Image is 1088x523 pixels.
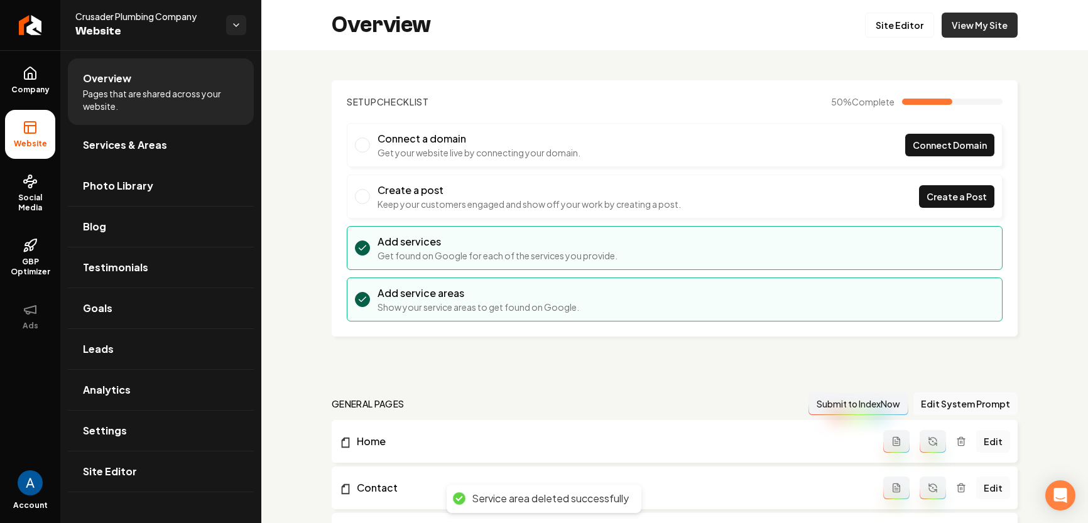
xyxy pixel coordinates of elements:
a: Edit [976,477,1010,499]
button: Add admin page prompt [883,477,910,499]
h3: Add service areas [378,286,579,301]
img: Rebolt Logo [19,15,42,35]
span: Services & Areas [83,137,167,153]
a: Analytics [68,370,254,410]
a: Site Editor [865,13,934,38]
a: Leads [68,329,254,369]
span: Website [75,23,216,40]
div: Open Intercom Messenger [1045,480,1075,510]
p: Show your service areas to get found on Google. [378,301,579,313]
p: Get found on Google for each of the services you provide. [378,249,617,262]
span: Ads [18,321,43,331]
h2: general pages [332,397,405,410]
a: Connect Domain [905,134,994,156]
a: View My Site [942,13,1018,38]
a: Services & Areas [68,125,254,165]
span: Setup [347,96,377,107]
span: Photo Library [83,178,153,193]
button: Add admin page prompt [883,430,910,453]
a: Company [5,56,55,105]
h2: Overview [332,13,431,38]
span: Crusader Plumbing Company [75,10,216,23]
span: Leads [83,342,114,357]
a: Settings [68,411,254,451]
span: Overview [83,71,131,86]
a: Photo Library [68,166,254,206]
h3: Add services [378,234,617,249]
h3: Create a post [378,183,681,198]
p: Get your website live by connecting your domain. [378,146,580,159]
span: Goals [83,301,112,316]
a: Social Media [5,164,55,223]
span: Blog [83,219,106,234]
span: Website [9,139,52,149]
button: Ads [5,292,55,341]
a: Contact [339,480,883,495]
span: Social Media [5,193,55,213]
span: Connect Domain [913,139,987,152]
span: GBP Optimizer [5,257,55,277]
span: Testimonials [83,260,148,275]
p: Keep your customers engaged and show off your work by creating a post. [378,198,681,210]
span: Settings [83,423,127,438]
div: Service area deleted successfully [472,492,629,505]
a: Home [339,434,883,449]
a: Testimonials [68,247,254,288]
a: Create a Post [919,185,994,208]
span: Pages that are shared across your website. [83,87,239,112]
span: 50 % [831,95,895,108]
span: Create a Post [927,190,987,203]
a: Blog [68,207,254,247]
span: Analytics [83,382,131,397]
span: Complete [852,96,895,107]
span: Account [13,500,48,510]
a: Site Editor [68,451,254,492]
span: Site Editor [83,464,137,479]
h3: Connect a domain [378,131,580,146]
h2: Checklist [347,95,429,108]
span: Company [6,85,55,95]
a: Edit [976,430,1010,453]
img: Andrew Magana [18,470,43,495]
button: Open user button [18,470,43,495]
button: Edit System Prompt [913,392,1018,415]
a: GBP Optimizer [5,228,55,287]
a: Goals [68,288,254,328]
button: Submit to IndexNow [808,392,908,415]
